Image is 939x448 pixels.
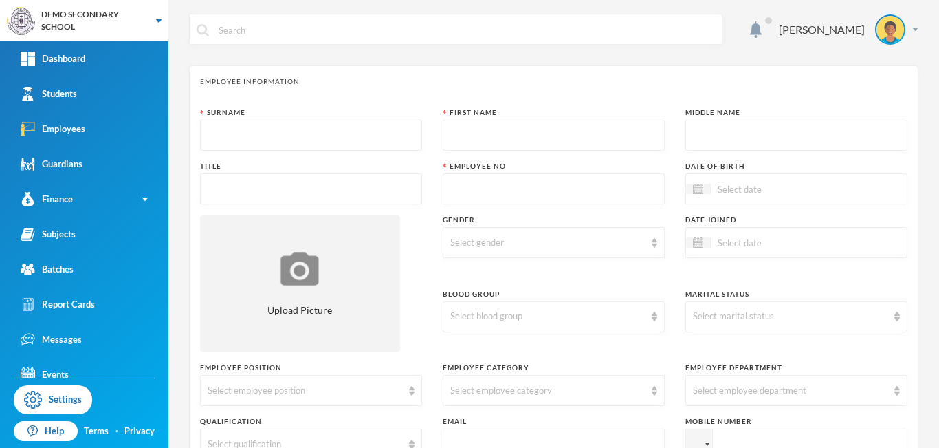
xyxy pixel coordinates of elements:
a: Help [14,421,78,442]
div: Employee Category [443,363,665,373]
div: Subjects [21,227,76,242]
div: Surname [200,107,422,118]
div: Report Cards [21,297,95,312]
img: logo [8,8,35,35]
div: Select blood group [450,310,645,323]
div: Title [200,161,422,171]
div: Students [21,87,77,101]
div: Date of Birth [685,161,907,171]
div: Select employee department [693,384,887,398]
div: DEMO SECONDARY SCHOOL [41,8,142,33]
div: Marital Status [685,289,907,299]
a: Privacy [124,425,155,438]
div: Qualification [200,416,422,427]
input: Search [217,14,715,45]
div: First Name [443,107,665,118]
div: Finance [21,192,73,206]
img: upload [277,250,322,288]
div: Select marital status [693,310,887,323]
a: Terms [84,425,109,438]
img: STUDENT [876,16,904,43]
div: Messages [21,332,82,347]
input: Select date [711,235,826,250]
div: Employee No [443,161,665,171]
input: Select date [711,181,826,197]
div: Batches [21,262,74,277]
img: search [197,24,209,36]
div: Date Joined [685,215,907,225]
div: Middle Name [685,107,907,118]
a: Settings [14,385,92,414]
div: Blood Group [443,289,665,299]
div: Email [443,416,665,427]
div: Employee Position [200,363,422,373]
span: Upload Picture [267,303,332,317]
div: Guardians [21,157,82,171]
div: Employee Department [685,363,907,373]
div: Events [21,367,69,382]
div: Select employee position [208,384,402,398]
div: Employees [21,122,85,136]
div: Gender [443,215,665,225]
div: · [115,425,118,438]
div: Select employee category [450,384,645,398]
div: Dashboard [21,52,85,66]
div: [PERSON_NAME] [779,21,865,38]
div: Employee Information [200,76,907,87]
div: Select gender [450,236,645,250]
div: Mobile Number [685,416,907,427]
